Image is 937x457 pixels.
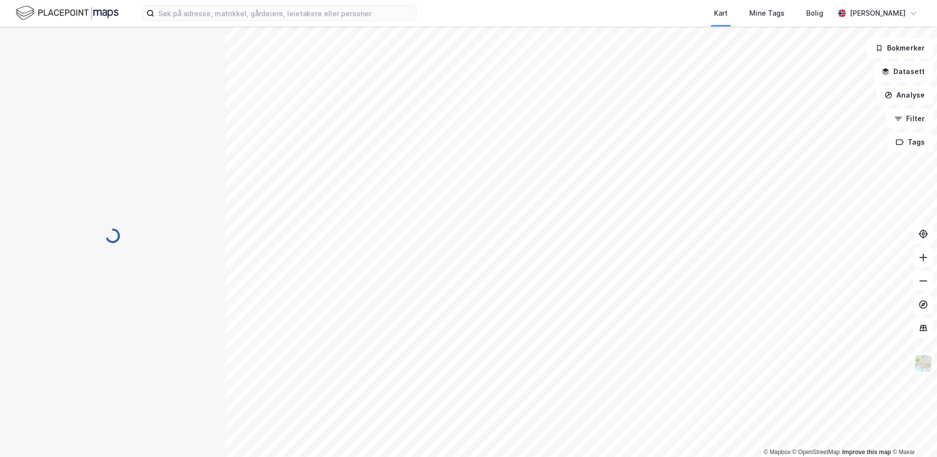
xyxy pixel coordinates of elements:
[806,7,823,19] div: Bolig
[714,7,728,19] div: Kart
[792,449,840,456] a: OpenStreetMap
[867,38,933,58] button: Bokmerker
[886,109,933,128] button: Filter
[876,85,933,105] button: Analyse
[842,449,891,456] a: Improve this map
[888,410,937,457] iframe: Chat Widget
[105,228,121,244] img: spinner.a6d8c91a73a9ac5275cf975e30b51cfb.svg
[888,410,937,457] div: Kontrollprogram for chat
[914,354,933,373] img: Z
[873,62,933,81] button: Datasett
[764,449,790,456] a: Mapbox
[16,4,119,22] img: logo.f888ab2527a4732fd821a326f86c7f29.svg
[888,132,933,152] button: Tags
[749,7,785,19] div: Mine Tags
[850,7,906,19] div: [PERSON_NAME]
[154,6,416,21] input: Søk på adresse, matrikkel, gårdeiere, leietakere eller personer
